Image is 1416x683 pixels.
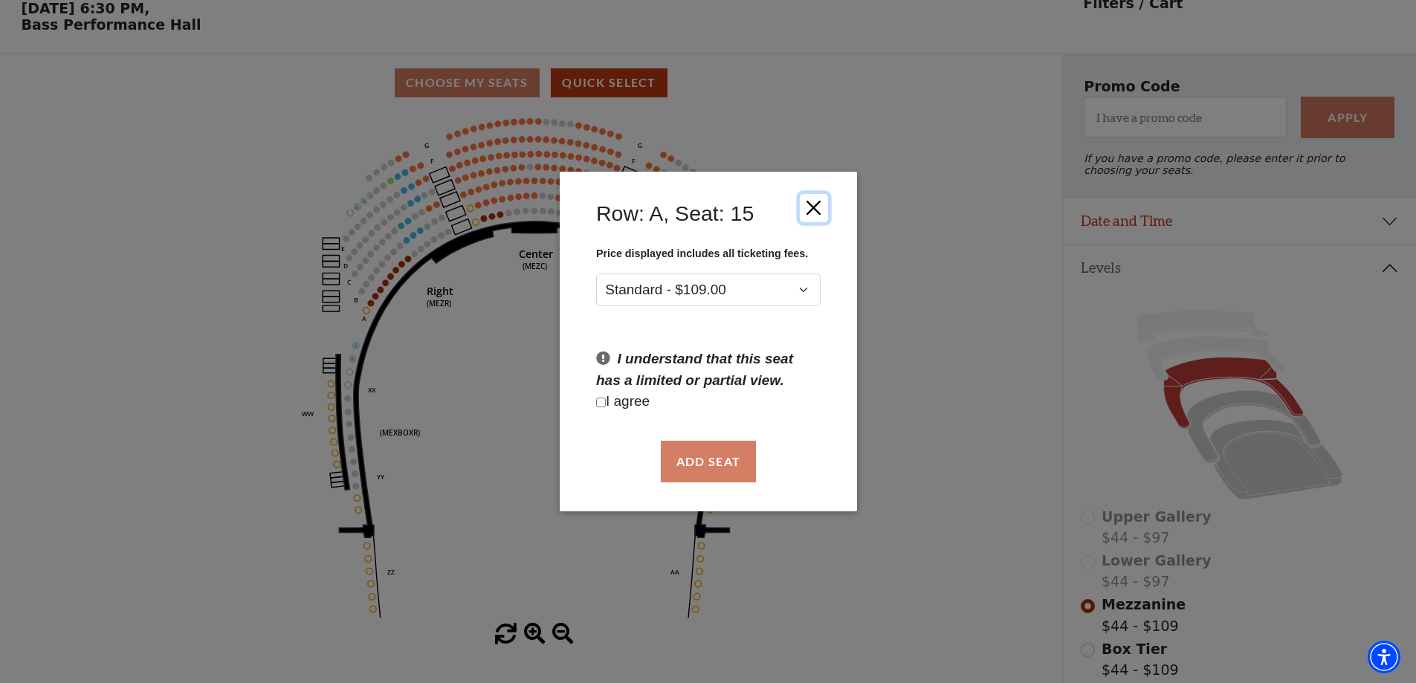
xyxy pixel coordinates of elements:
[799,193,827,221] button: Close
[596,201,754,226] h4: Row: A, Seat: 15
[596,349,821,391] p: I understand that this seat has a limited or partial view.
[596,398,606,407] input: Checkbox field
[596,247,821,259] p: Price displayed includes all ticketing fees.
[596,391,821,412] p: I agree
[1368,641,1400,673] div: Accessibility Menu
